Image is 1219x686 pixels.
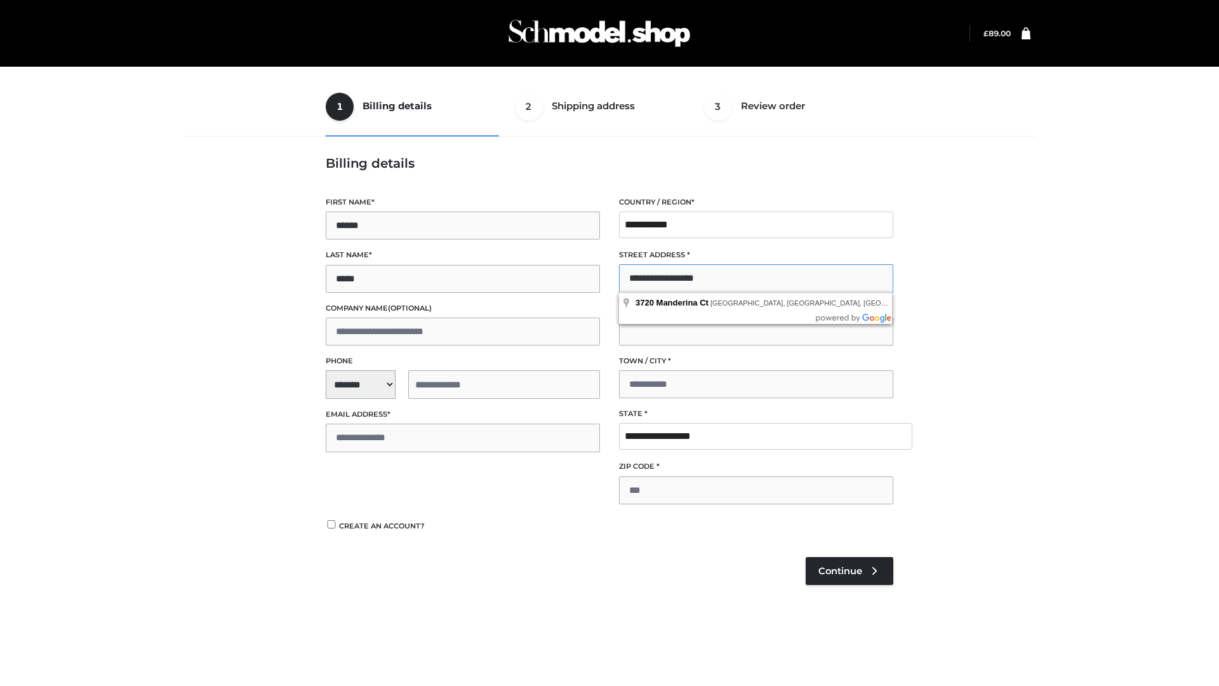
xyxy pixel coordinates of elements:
label: ZIP Code [619,461,893,473]
a: Continue [806,557,893,585]
bdi: 89.00 [983,29,1011,38]
label: Phone [326,355,600,367]
span: Continue [818,565,862,577]
span: Manderina Ct [656,298,709,307]
label: First name [326,196,600,208]
label: Company name [326,302,600,314]
input: Create an account? [326,520,337,528]
a: £89.00 [983,29,1011,38]
label: Street address [619,249,893,261]
label: Country / Region [619,196,893,208]
span: £ [983,29,989,38]
label: Last name [326,249,600,261]
label: State [619,408,893,420]
span: (optional) [388,304,432,313]
h3: Billing details [326,156,893,171]
span: Create an account? [339,521,425,530]
label: Town / City [619,355,893,367]
img: Schmodel Admin 964 [504,8,695,58]
span: [GEOGRAPHIC_DATA], [GEOGRAPHIC_DATA], [GEOGRAPHIC_DATA] [710,299,936,307]
label: Email address [326,408,600,420]
span: 3720 [636,298,654,307]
